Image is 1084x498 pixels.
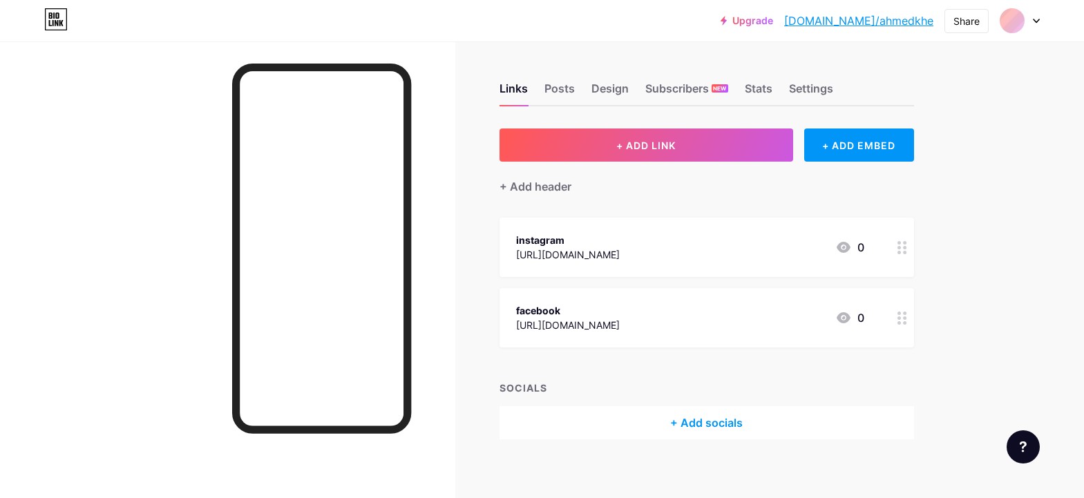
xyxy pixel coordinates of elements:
div: + Add socials [500,406,914,439]
a: Upgrade [721,15,773,26]
div: + Add header [500,178,571,195]
div: + ADD EMBED [804,128,914,162]
div: Posts [544,80,575,105]
div: Links [500,80,528,105]
div: Design [591,80,629,105]
div: Subscribers [645,80,728,105]
span: + ADD LINK [616,140,676,151]
div: Share [953,14,980,28]
div: instagram [516,233,620,247]
div: [URL][DOMAIN_NAME] [516,318,620,332]
div: 0 [835,239,864,256]
a: [DOMAIN_NAME]/ahmedkhe [784,12,933,29]
div: Settings [789,80,833,105]
div: 0 [835,309,864,326]
div: facebook [516,303,620,318]
div: [URL][DOMAIN_NAME] [516,247,620,262]
div: SOCIALS [500,381,914,395]
div: Stats [745,80,772,105]
button: + ADD LINK [500,128,793,162]
span: NEW [713,84,726,93]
